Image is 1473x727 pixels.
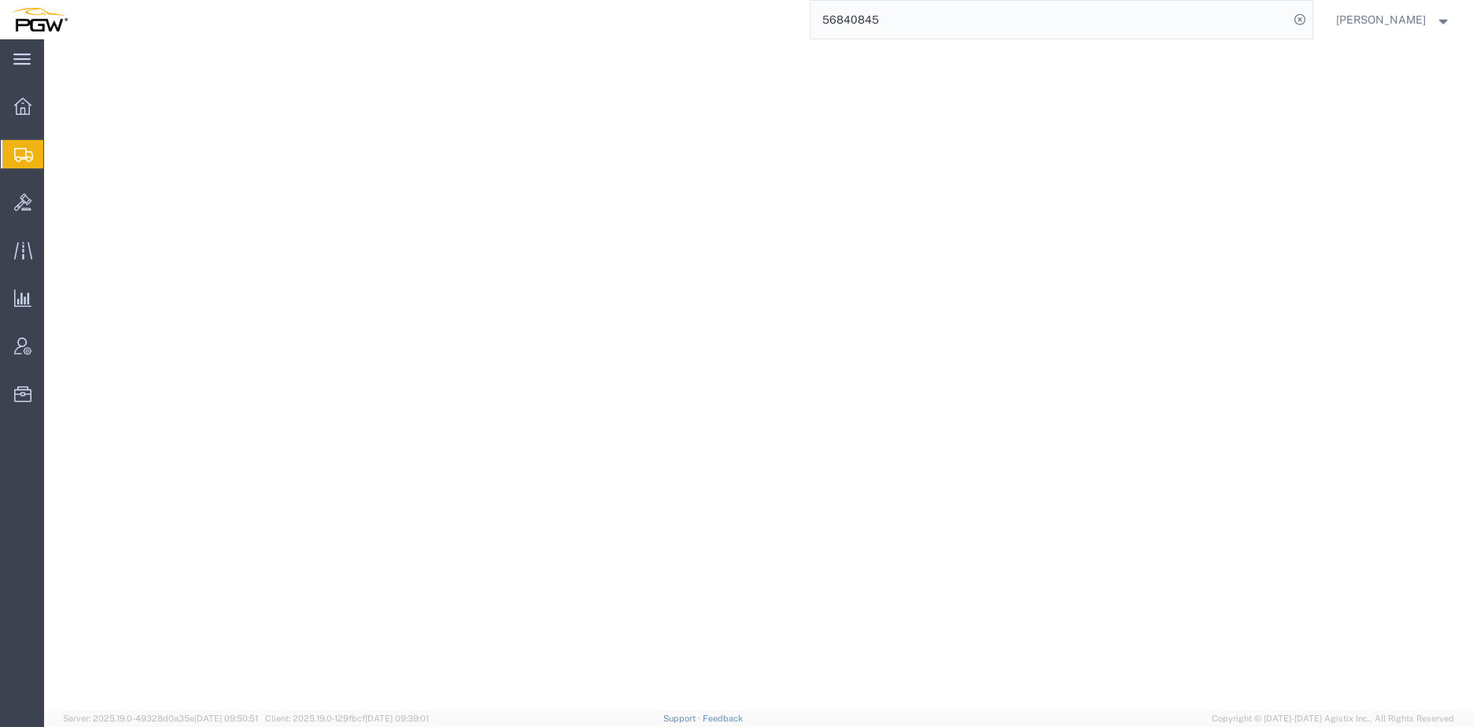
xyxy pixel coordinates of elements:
a: Support [663,714,703,723]
img: logo [11,8,68,31]
button: [PERSON_NAME] [1335,10,1452,29]
input: Search for shipment number, reference number [810,1,1289,39]
span: Copyright © [DATE]-[DATE] Agistix Inc., All Rights Reserved [1212,712,1454,725]
span: Server: 2025.19.0-49328d0a35e [63,714,258,723]
a: Feedback [703,714,743,723]
span: [DATE] 09:50:51 [194,714,258,723]
span: Jesse Dawson [1336,11,1426,28]
iframe: FS Legacy Container [44,39,1473,710]
span: [DATE] 09:39:01 [365,714,429,723]
span: Client: 2025.19.0-129fbcf [265,714,429,723]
